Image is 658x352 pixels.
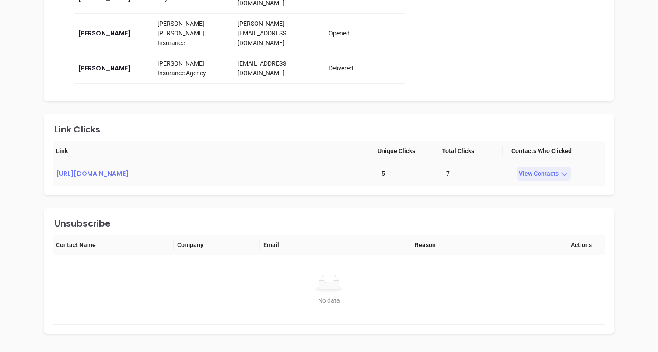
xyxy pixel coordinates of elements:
div: [PERSON_NAME][EMAIL_ADDRESS][DOMAIN_NAME] [238,19,322,48]
div: 5 [381,169,440,178]
th: Contacts Who Clicked [503,141,599,161]
th: Total Clicks [438,141,503,161]
div: 7 [446,169,504,178]
div: [PERSON_NAME] Insurance Agency [157,59,230,78]
div: No data [59,296,598,305]
th: Reason [411,235,563,255]
div: Link Clicks [55,125,100,134]
div: Delivered [329,63,402,73]
a: [URL][DOMAIN_NAME] [56,168,374,179]
th: Email [260,235,411,255]
a: [PERSON_NAME] [78,63,150,73]
th: Unique Clicks [374,141,438,161]
div: View Contacts [517,167,571,181]
th: Contact Name [52,235,174,255]
div: Opened [329,28,402,38]
th: Company [174,235,260,255]
th: Link [52,141,374,161]
div: [PERSON_NAME] [PERSON_NAME] Insurance [157,19,230,48]
a: [PERSON_NAME] [78,28,150,38]
div: [EMAIL_ADDRESS][DOMAIN_NAME] [238,59,322,78]
th: Actions [562,235,605,255]
div: Unsubscribe [55,219,111,228]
